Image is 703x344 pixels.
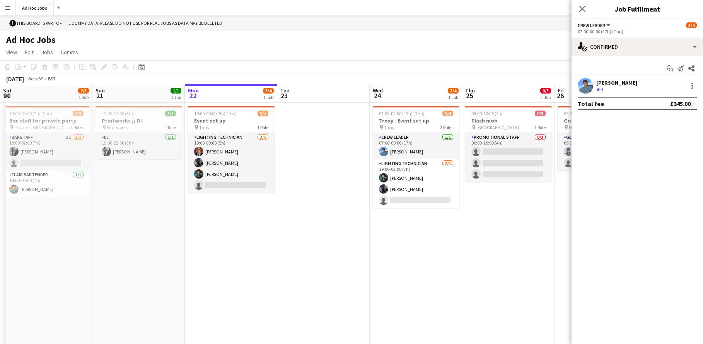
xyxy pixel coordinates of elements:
span: 26 [556,91,564,100]
div: 1 Job [263,94,273,100]
button: Ad Hoc Jobs [16,0,54,15]
span: 3/4 [448,88,459,94]
div: 1 Job [78,94,89,100]
a: Comms [58,47,81,57]
div: 1 Job [541,94,551,100]
span: Crew Leader [578,22,605,28]
span: 06:00-10:00 (4h) [471,111,503,116]
span: Comms [61,49,78,56]
span: 22 [187,91,199,100]
span: 09:00-17:00 (8h) [564,111,595,116]
app-card-role: Crew Leader1/107:00-00:00 (17h)[PERSON_NAME] [373,133,459,159]
span: Sat [3,87,12,94]
span: 1 Role [165,124,176,130]
span: 3/4 [442,111,453,116]
div: 1 Job [171,94,181,100]
span: 23 [279,91,289,100]
span: Troxy [384,124,394,130]
span: 1 Role [257,124,268,130]
span: Private - [GEOGRAPHIC_DATA] [14,124,70,130]
div: [PERSON_NAME] [596,79,637,86]
span: 1 Role [534,124,546,130]
span: 0/3 [540,88,551,94]
h3: Goodie bag packers [558,117,644,124]
span: 1/1 [165,111,176,116]
app-card-role: Flair Bartender1/119:00-02:00 (7h)[PERSON_NAME] [3,170,90,197]
span: 20 [2,91,12,100]
span: Troxy [199,124,210,130]
h3: Printworks // DJ [96,117,182,124]
span: 2/3 [78,88,89,94]
span: 19:00-00:00 (5h) (Tue) [194,111,237,116]
span: 2 Roles [70,124,84,130]
span: Thu [465,87,475,94]
div: BST [48,76,56,82]
a: View [3,47,20,57]
span: 25 [464,91,475,100]
div: 07:00-00:00 (17h) (Thu) [578,29,697,34]
span: 21 [94,91,105,100]
span: Week 39 [26,76,45,82]
span: 24 [372,91,383,100]
span: 19:00-02:00 (7h) (Sun) [9,111,52,116]
span: View [6,49,17,56]
h3: Bar staff for private party [3,117,90,124]
span: ! [9,20,16,27]
span: Tue [280,87,289,94]
app-card-role: Barstaff2I1/219:00-02:00 (7h)[PERSON_NAME] [3,133,90,170]
span: Edit [25,49,34,56]
span: [GEOGRAPHIC_DATA] [476,124,519,130]
span: 0/3 [535,111,546,116]
div: 1 Job [448,94,458,100]
app-card-role: Promotional Staff0/306:00-10:00 (4h) [465,133,552,182]
span: 3/4 [258,111,268,116]
button: Crew Leader [578,22,611,28]
span: Jobs [41,49,53,56]
h3: Flash mob [465,117,552,124]
app-card-role: General1/209:00-17:00 (8h)[PERSON_NAME] [558,133,644,170]
app-job-card: 19:00-02:00 (7h) (Sun)2/3Bar staff for private party Private - [GEOGRAPHIC_DATA]2 RolesBarstaff2I... [3,106,90,197]
span: 07:00-02:00 (19h) (Thu) [379,111,425,116]
span: Printworks [107,124,128,130]
app-job-card: 19:00-00:00 (5h) (Tue)3/4Event set up Troxy1 RoleLighting technician3/419:00-00:00 (5h)[PERSON_NA... [188,106,275,193]
h3: Event set up [188,117,275,124]
app-job-card: 06:00-10:00 (4h)0/3Flash mob [GEOGRAPHIC_DATA]1 RolePromotional Staff0/306:00-10:00 (4h) [465,106,552,182]
span: 4 [601,86,603,92]
span: Head office [569,124,591,130]
h1: Ad Hoc Jobs [6,34,56,46]
app-card-role: DJ1/119:00-22:00 (3h)[PERSON_NAME] [96,133,182,159]
span: Fri [558,87,564,94]
div: £345.00 [670,100,691,107]
app-job-card: 07:00-02:00 (19h) (Thu)3/4Troxy - Event set up Troxy2 RolesCrew Leader1/107:00-00:00 (17h)[PERSON... [373,106,459,208]
div: [DATE] [6,75,24,83]
span: 2/3 [73,111,84,116]
span: Mon [188,87,199,94]
h3: Troxy - Event set up [373,117,459,124]
span: 19:00-22:00 (3h) [102,111,133,116]
app-card-role: Lighting technician2/319:00-02:00 (7h)[PERSON_NAME][PERSON_NAME] [373,159,459,208]
span: 3/4 [686,22,697,28]
a: Edit [22,47,37,57]
span: 1/1 [171,88,181,94]
span: Sun [96,87,105,94]
span: 2 Roles [440,124,453,130]
div: Confirmed [572,37,703,56]
app-job-card: 09:00-17:00 (8h)1/2Goodie bag packers Head office1 RoleGeneral1/209:00-17:00 (8h)[PERSON_NAME] [558,106,644,170]
app-job-card: 19:00-22:00 (3h)1/1Printworks // DJ Printworks1 RoleDJ1/119:00-22:00 (3h)[PERSON_NAME] [96,106,182,159]
app-card-role: Lighting technician3/419:00-00:00 (5h)[PERSON_NAME][PERSON_NAME][PERSON_NAME] [188,133,275,193]
span: 3/4 [263,88,274,94]
h3: Job Fulfilment [572,4,703,14]
span: Wed [373,87,383,94]
a: Jobs [38,47,56,57]
div: Total fee [578,100,604,107]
